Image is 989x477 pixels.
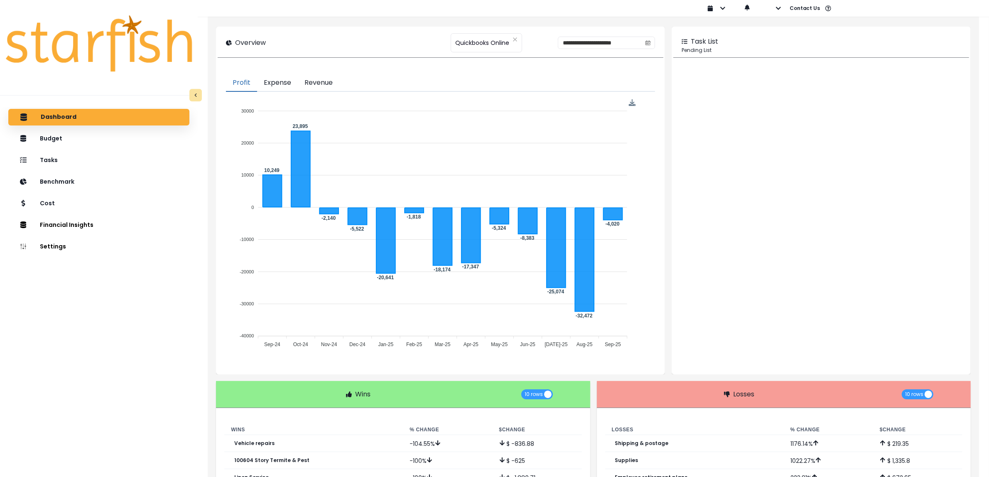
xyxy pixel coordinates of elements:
[251,205,254,210] tspan: 0
[784,452,873,469] td: 1022.27 %
[605,342,621,347] tspan: Sep-25
[784,425,873,435] th: % Change
[873,452,962,469] td: $ 1,335.8
[240,237,254,242] tspan: -10000
[8,109,189,125] button: Dashboard
[321,342,337,347] tspan: Nov-24
[8,174,189,190] button: Benchmark
[493,425,582,435] th: $ Change
[355,389,371,399] p: Wins
[615,440,669,446] p: Shipping & postage
[241,140,254,145] tspan: 20000
[464,342,479,347] tspan: Apr-25
[491,342,508,347] tspan: May-25
[226,74,257,92] button: Profit
[240,269,254,274] tspan: -20000
[545,342,568,347] tspan: [DATE]-25
[905,389,923,399] span: 10 rows
[493,452,582,469] td: $ -625
[8,152,189,169] button: Tasks
[629,99,636,106] img: Download Profit
[435,342,451,347] tspan: Mar-25
[40,135,62,142] p: Budget
[293,342,308,347] tspan: Oct-24
[407,342,422,347] tspan: Feb-25
[733,389,754,399] p: Losses
[520,342,536,347] tspan: Jun-25
[41,113,76,121] p: Dashboard
[8,130,189,147] button: Budget
[403,435,492,452] td: -104.55 %
[240,301,254,306] tspan: -30000
[605,425,784,435] th: Losses
[240,334,254,339] tspan: -40000
[403,452,492,469] td: -100 %
[257,74,298,92] button: Expense
[691,37,718,47] p: Task List
[493,435,582,452] td: $ -836.88
[629,99,636,106] div: Menu
[40,200,55,207] p: Cost
[455,34,509,52] span: Quickbooks Online
[873,435,962,452] td: $ 219.35
[40,157,58,164] p: Tasks
[8,217,189,234] button: Financial Insights
[513,37,518,42] svg: close
[513,35,518,44] button: Clear
[350,342,366,347] tspan: Dec-24
[784,435,873,452] td: 1176.14 %
[873,425,962,435] th: $ Change
[241,108,254,113] tspan: 30000
[378,342,394,347] tspan: Jan-25
[224,425,403,435] th: Wins
[235,38,266,48] p: Overview
[615,457,638,463] p: Supplies
[234,440,275,446] p: Vehicle repairs
[403,425,492,435] th: % Change
[241,173,254,178] tspan: 10000
[298,74,339,92] button: Revenue
[264,342,280,347] tspan: Sep-24
[234,457,309,463] p: 100604 Story Termite & Pest
[525,389,543,399] span: 10 rows
[682,47,961,54] p: Pending List
[8,195,189,212] button: Cost
[645,40,651,46] svg: calendar
[40,178,74,185] p: Benchmark
[577,342,593,347] tspan: Aug-25
[8,238,189,255] button: Settings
